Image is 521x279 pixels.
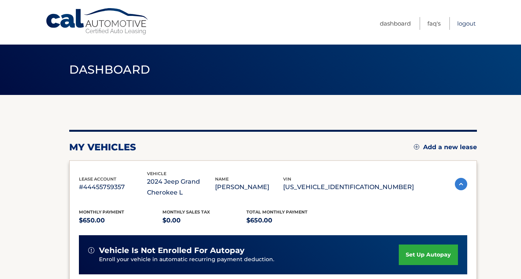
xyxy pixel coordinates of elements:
[246,215,330,226] p: $650.00
[79,182,147,193] p: #44455759357
[414,143,477,151] a: Add a new lease
[399,245,458,265] a: set up autopay
[162,215,246,226] p: $0.00
[283,176,291,182] span: vin
[246,209,307,215] span: Total Monthly Payment
[79,215,163,226] p: $650.00
[99,255,399,264] p: Enroll your vehicle in automatic recurring payment deduction.
[455,178,467,190] img: accordion-active.svg
[427,17,441,30] a: FAQ's
[215,182,283,193] p: [PERSON_NAME]
[147,176,215,198] p: 2024 Jeep Grand Cherokee L
[88,247,94,253] img: alert-white.svg
[69,141,136,153] h2: my vehicles
[414,144,419,150] img: add.svg
[162,209,210,215] span: Monthly sales Tax
[147,171,166,176] span: vehicle
[45,8,150,35] a: Cal Automotive
[99,246,244,255] span: vehicle is not enrolled for autopay
[69,62,150,77] span: Dashboard
[79,176,116,182] span: lease account
[380,17,411,30] a: Dashboard
[79,209,124,215] span: Monthly Payment
[215,176,229,182] span: name
[283,182,414,193] p: [US_VEHICLE_IDENTIFICATION_NUMBER]
[457,17,476,30] a: Logout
